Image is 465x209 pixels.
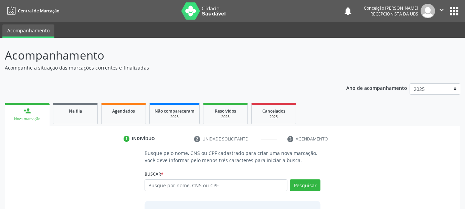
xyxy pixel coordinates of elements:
input: Busque por nome, CNS ou CPF [145,179,288,191]
div: Nova marcação [10,116,45,122]
span: Central de Marcação [18,8,59,14]
div: 2025 [208,114,243,119]
p: Acompanhamento [5,47,324,64]
div: 2025 [155,114,194,119]
a: Central de Marcação [5,5,59,17]
span: Agendados [112,108,135,114]
span: Resolvidos [215,108,236,114]
label: Buscar [145,169,163,179]
p: Acompanhe a situação das marcações correntes e finalizadas [5,64,324,71]
div: Indivíduo [132,136,155,142]
span: Cancelados [262,108,285,114]
button: apps [448,5,460,17]
span: Recepcionista da UBS [370,11,418,17]
button:  [435,4,448,18]
p: Busque pelo nome, CNS ou CPF cadastrado para criar uma nova marcação. Você deve informar pelo men... [145,149,321,164]
div: Conceição [PERSON_NAME] [364,5,418,11]
i:  [438,6,445,14]
a: Acompanhamento [2,24,54,38]
button: Pesquisar [290,179,320,191]
span: Não compareceram [155,108,194,114]
div: person_add [23,107,31,115]
p: Ano de acompanhamento [346,83,407,92]
img: img [421,4,435,18]
div: 1 [124,136,130,142]
span: Na fila [69,108,82,114]
div: 2025 [256,114,291,119]
button: notifications [343,6,353,16]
